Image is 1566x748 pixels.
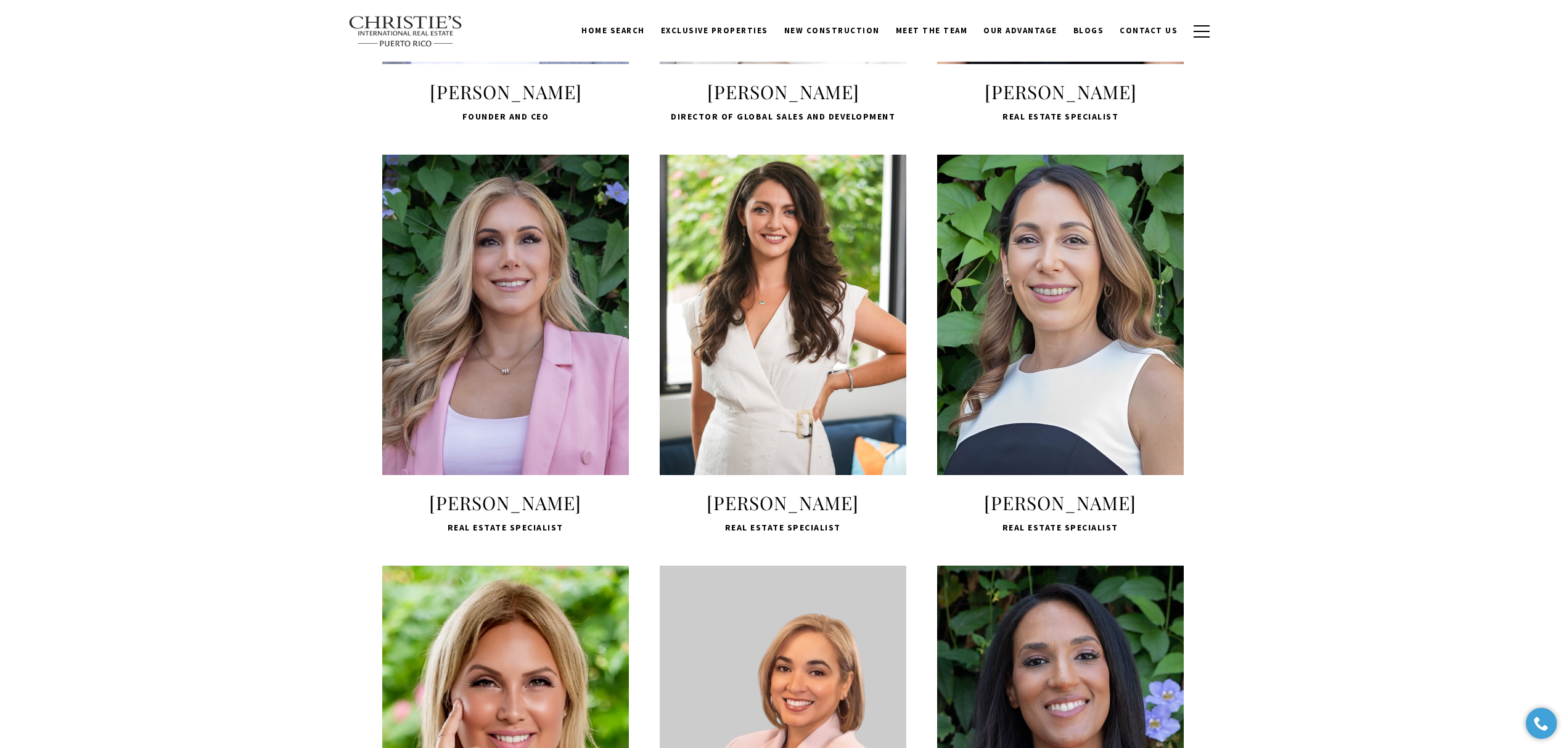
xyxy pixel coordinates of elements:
span: [PERSON_NAME] [937,490,1184,515]
a: New Construction [776,19,888,43]
a: lady in pink [PERSON_NAME] Real Estate Specialist [382,155,629,535]
a: Our Advantage [975,19,1065,43]
a: Exclusive Properties [653,19,776,43]
span: Director of Global Sales and Development [660,109,906,124]
span: Real Estate Specialist [937,520,1184,535]
a: Blogs [1065,19,1112,43]
a: Leilani Geller [PERSON_NAME] Real Estate Specialist [660,155,906,535]
span: [PERSON_NAME] [660,79,906,104]
span: Founder and CEO [382,109,629,124]
img: Christie's International Real Estate text transparent background [348,15,463,47]
a: Home Search [573,19,653,43]
span: Real Estate Specialist [660,520,906,535]
span: [PERSON_NAME] [937,79,1184,104]
span: Real Estate Specialist [937,109,1184,124]
a: Meet the Team [888,19,976,43]
a: marcela with a beautiful smile [PERSON_NAME] Real Estate Specialist [937,155,1184,535]
span: New Construction [784,25,880,36]
span: Real Estate Specialist [382,520,629,535]
span: Blogs [1073,25,1104,36]
span: Our Advantage [983,25,1057,36]
span: [PERSON_NAME] [382,490,629,515]
span: Exclusive Properties [661,25,768,36]
span: [PERSON_NAME] [660,490,906,515]
span: Contact Us [1120,25,1178,36]
span: [PERSON_NAME] [382,79,629,104]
